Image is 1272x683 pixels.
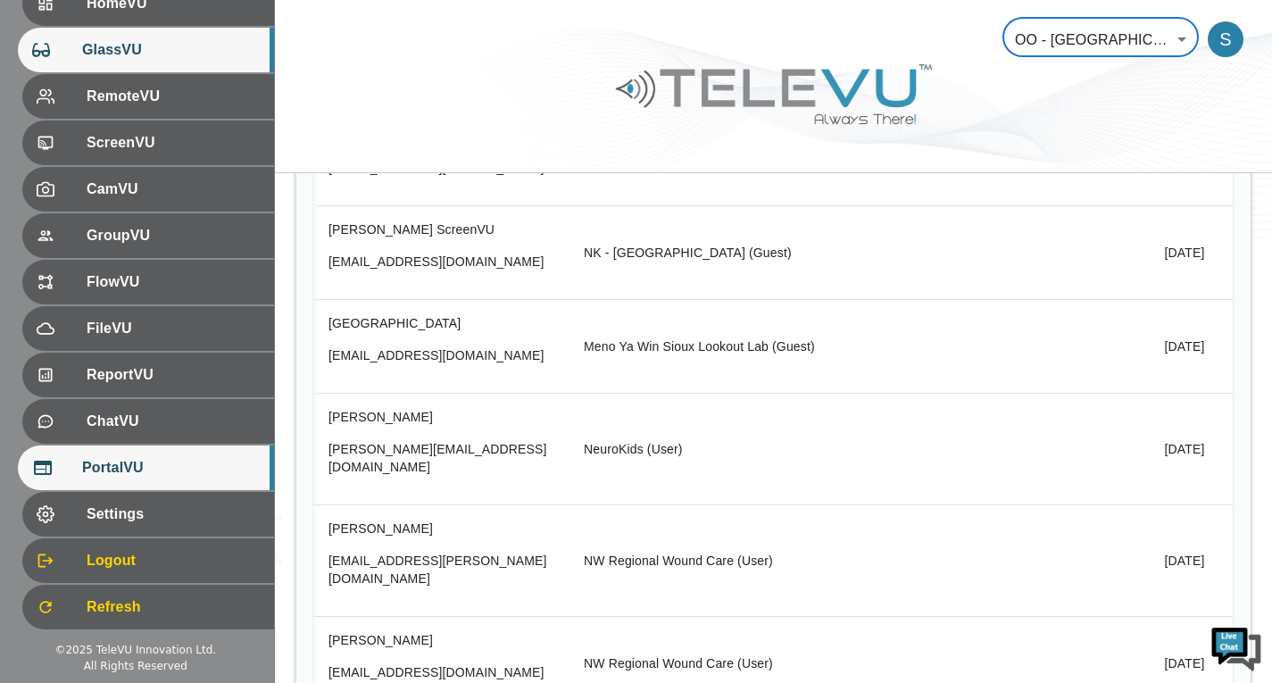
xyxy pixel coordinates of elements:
p: [GEOGRAPHIC_DATA] [328,314,555,332]
p: [EMAIL_ADDRESS][PERSON_NAME][DOMAIN_NAME] [328,552,555,587]
span: FlowVU [87,271,260,293]
span: ReportVU [87,364,260,386]
div: Refresh [22,585,274,629]
p: [PERSON_NAME] [328,408,555,426]
p: [PERSON_NAME] ScreenVU [328,221,555,238]
div: S [1208,21,1243,57]
td: [DATE] [1150,393,1233,504]
p: [PERSON_NAME] [328,520,555,537]
span: PortalVU [82,457,260,479]
td: [DATE] [1150,504,1233,616]
span: We're online! [104,225,246,405]
div: Logout [22,538,274,583]
div: ScreenVU [22,121,274,165]
span: GroupVU [87,225,260,246]
p: [EMAIL_ADDRESS][DOMAIN_NAME] [328,253,555,271]
div: ChatVU [22,399,274,444]
p: [EMAIL_ADDRESS][DOMAIN_NAME] [328,346,555,364]
td: [DATE] [1150,205,1233,299]
span: Settings [87,504,260,525]
td: NK - [GEOGRAPHIC_DATA] (Guest) [569,205,1150,299]
div: RemoteVU [22,74,274,119]
p: [PERSON_NAME][EMAIL_ADDRESS][DOMAIN_NAME] [328,440,555,476]
span: Refresh [87,596,260,618]
img: d_736959983_company_1615157101543_736959983 [30,83,75,128]
div: Settings [22,492,274,537]
div: FileVU [22,306,274,351]
div: GroupVU [22,213,274,258]
span: FileVU [87,318,260,339]
div: OO - [GEOGRAPHIC_DATA] - [PERSON_NAME] [MTRP] [1002,14,1199,64]
td: Meno Ya Win Sioux Lookout Lab (Guest) [569,299,1150,393]
td: NW Regional Wound Care (User) [569,504,1150,616]
img: Logo [613,57,935,131]
img: Chat Widget [1210,621,1263,674]
div: CamVU [22,167,274,212]
textarea: Type your message and hit 'Enter' [9,487,340,550]
span: ChatVU [87,411,260,432]
span: GlassVU [82,39,260,61]
span: Logout [87,550,260,571]
div: Minimize live chat window [293,9,336,52]
p: [EMAIL_ADDRESS][DOMAIN_NAME] [328,663,555,681]
span: ScreenVU [87,132,260,154]
span: RemoteVU [87,86,260,107]
div: ReportVU [22,353,274,397]
div: Chat with us now [93,94,300,117]
div: FlowVU [22,260,274,304]
p: [PERSON_NAME] [328,631,555,649]
div: GlassVU [18,28,274,72]
span: CamVU [87,179,260,200]
div: PortalVU [18,446,274,490]
td: NeuroKids (User) [569,393,1150,504]
td: [DATE] [1150,299,1233,393]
